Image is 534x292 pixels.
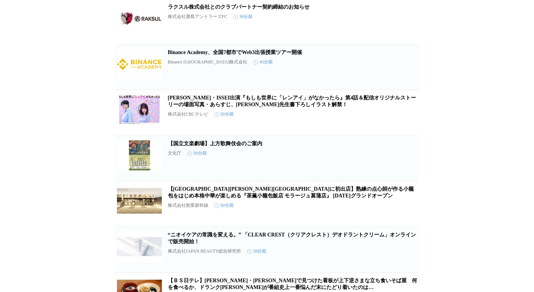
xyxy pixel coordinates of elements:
img: 【国立文楽劇場】上方歌舞伎会のご案内 [117,140,162,170]
time: 50分前 [247,248,266,254]
a: 【ＢＳ日テレ】[PERSON_NAME]・[PERSON_NAME]で見つけた看板が上下逆さまな立ち食いそば屋 何を食べるか、ドランク[PERSON_NAME]が番組史上一番悩んだ末にたどり着い... [168,278,417,290]
img: ラクスル株式会社とのクラブパートナー契約締結のお知らせ [117,4,162,34]
a: [PERSON_NAME]・ISSEI出演『もしも世界に「レンアイ」がなかったら』第4話＆配信オリジナルストーリーの場面写真・あらすじ、[PERSON_NAME]先生書下ろしイラスト解禁！ [168,95,416,107]
time: 30分前 [233,14,253,20]
a: 【国立文楽劇場】上方歌舞伎会のご案内 [168,141,262,146]
a: Binance Academy、全国7都市でWeb3出張授業ツアー開催 [168,50,302,55]
time: 45分前 [253,59,273,65]
img: “ニオイケアの常識を変える。” 「CLEAR CREST（クリアクレスト）デオドラントクリーム」オンラインで販売開始！ [117,232,162,262]
p: 文化庁 [168,150,181,157]
p: 株式会社CBCテレビ [168,111,208,117]
time: 50分前 [214,111,234,117]
time: 50分前 [187,150,207,157]
a: “ニオイケアの常識を変える。” 「CLEAR CREST（クリアクレスト）デオドラントクリーム」オンラインで販売開始！ [168,232,416,244]
p: 株式会社鹿島アントラーズFC [168,14,227,20]
img: Binance Academy、全国7都市でWeb3出張授業ツアー開催 [117,49,162,79]
p: 株式会社JAPAN BEAUTY総合研究所 [168,248,241,254]
img: 【埼玉県久喜市に初出店】熟練の点心師が作る小籠包をはじめ本格中華が楽しめる『茶薫小籠包飯店 モラージュ菖蒲店』 8/27(水)グランドオープン [117,186,162,216]
p: 株式会社創業新幹線 [168,202,208,209]
time: 50分前 [214,202,234,209]
a: 【[GEOGRAPHIC_DATA][PERSON_NAME][GEOGRAPHIC_DATA]に初出店】熟練の点心師が作る小籠包をはじめ本格中華が楽しめる『茶薫小籠包飯店 モラージュ菖蒲店』 ... [168,186,414,199]
img: 島崎遥香・ISSEI出演『もしも世界に「レンアイ」がなかったら』第4話＆配信オリジナルストーリーの場面写真・あらすじ、ヤチナツ先生書下ろしイラスト解禁！ [117,95,162,125]
p: Binance [GEOGRAPHIC_DATA]株式会社 [168,59,248,65]
a: ラクスル株式会社とのクラブパートナー契約締結のお知らせ [168,4,310,10]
